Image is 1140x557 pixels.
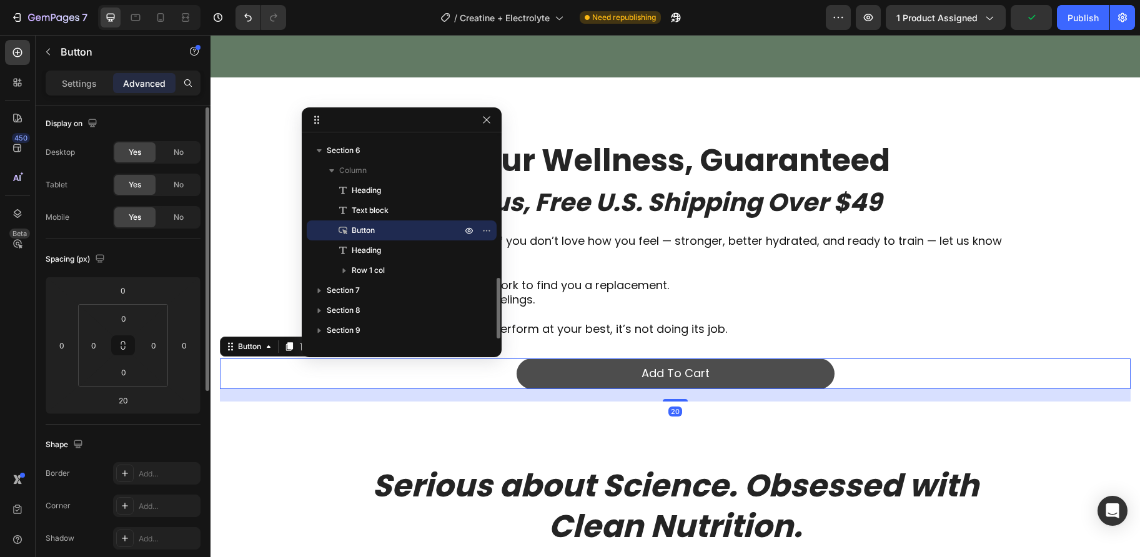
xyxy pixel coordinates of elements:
[458,372,472,382] div: 20
[111,363,136,382] input: 0px
[46,468,70,479] div: Border
[123,77,166,90] p: Advanced
[111,391,136,410] input: 20
[352,204,389,217] span: Text block
[144,336,163,355] input: 0px
[111,281,136,300] input: 0
[46,500,71,511] div: Corner
[46,533,74,544] div: Shadow
[82,10,87,25] p: 7
[327,144,360,157] span: Section 6
[5,5,93,30] button: 7
[46,436,86,453] div: Shape
[352,224,375,237] span: Button
[306,323,624,353] a: Add To Cart
[9,229,30,239] div: Beta
[174,212,184,223] span: No
[352,184,381,197] span: Heading
[175,336,194,355] input: 0
[46,179,67,190] div: Tablet
[46,212,69,223] div: Mobile
[84,336,103,355] input: 0px
[339,164,367,177] span: Column
[174,179,184,190] span: No
[327,304,360,317] span: Section 8
[162,428,768,513] i: Serious about Science. Obsessed with Clean Nutrition.
[62,77,97,90] p: Settings
[12,133,30,143] div: 450
[139,533,197,545] div: Add...
[327,284,360,297] span: Section 7
[46,147,75,158] div: Desktop
[113,199,816,228] p: We stand behind every scoop. If you don’t love how you feel — stronger, better hydrated, and read...
[113,243,816,257] p: We’ll refund your purchase or work to find you a replacement.
[46,251,107,268] div: Spacing (px)
[259,150,672,185] i: Plus, Free U.S. Shipping Over $49
[129,147,141,158] span: Yes
[174,147,184,158] span: No
[1057,5,1109,30] button: Publish
[61,44,167,59] p: Button
[235,5,286,30] div: Undo/Redo
[431,328,499,348] p: Add To Cart
[46,116,100,132] div: Display on
[113,287,816,301] p: Because if it’s not helping you perform at your best, it’s not doing its job.
[327,324,360,337] span: Section 9
[352,244,381,257] span: Heading
[886,5,1006,30] button: 1 product assigned
[52,336,71,355] input: 0
[592,12,656,23] span: Need republishing
[139,468,197,480] div: Add...
[352,264,385,277] span: Row 1 col
[111,309,136,328] input: 0px
[139,501,197,512] div: Add...
[896,11,978,24] span: 1 product assigned
[1098,496,1128,526] div: Open Intercom Messenger
[1068,11,1099,24] div: Publish
[460,11,550,24] span: Creatine + Electrolyte
[454,11,457,24] span: /
[113,257,816,272] p: No hoops. No hassle. No hard feelings.
[25,306,53,317] div: Button
[129,179,141,190] span: Yes
[211,35,1140,557] iframe: To enrich screen reader interactions, please activate Accessibility in Grammarly extension settings
[129,212,141,223] span: Yes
